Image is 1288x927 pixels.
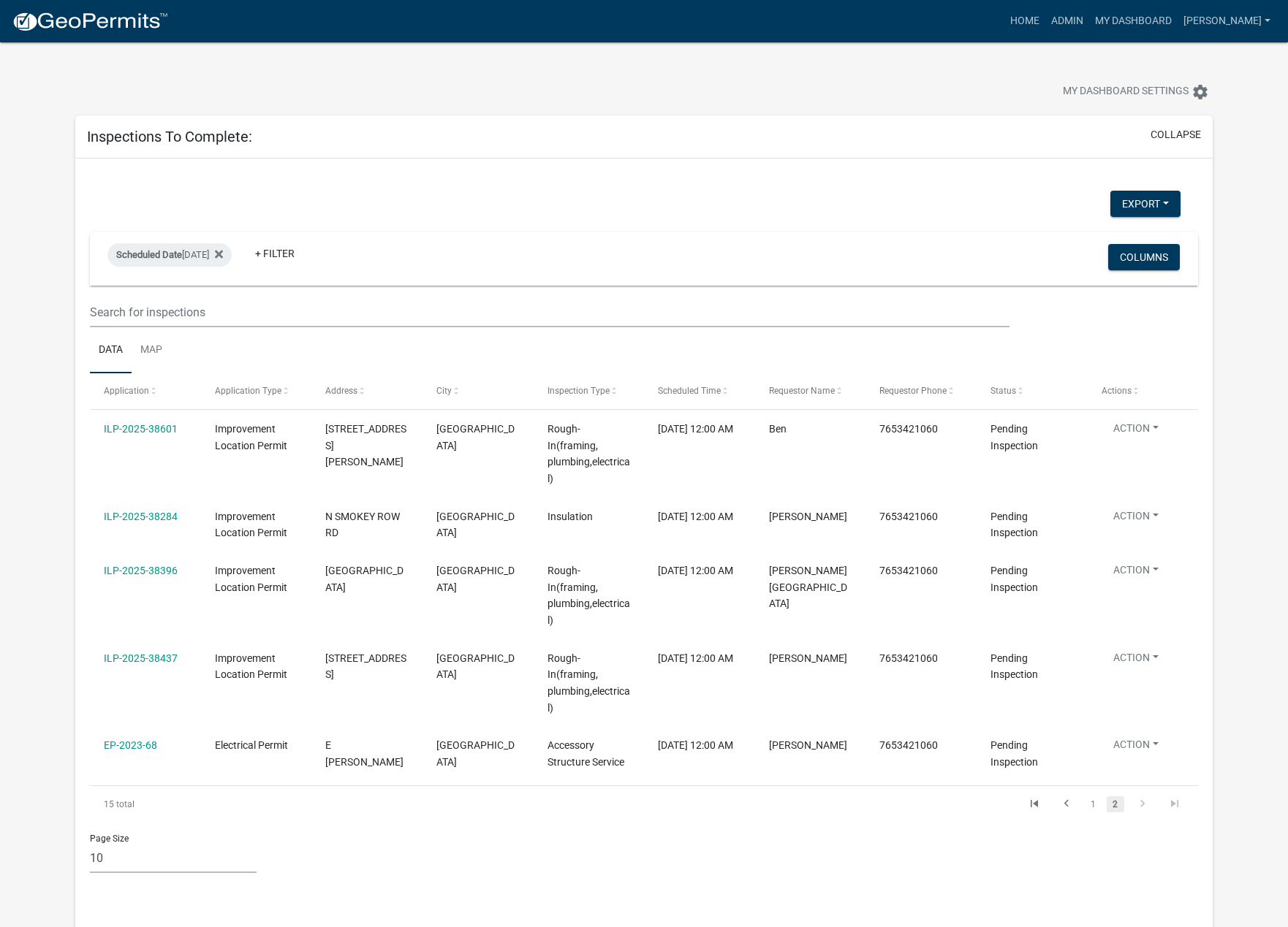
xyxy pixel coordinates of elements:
[104,423,178,435] a: ILP-2025-38601
[1108,244,1180,270] button: Columns
[533,373,644,408] datatable-header-cell: Inspection Type
[1178,7,1276,35] a: [PERSON_NAME]
[1110,191,1181,217] button: Export
[325,511,400,539] span: N SMOKEY ROW RD
[879,423,938,435] span: 7653421060
[1083,792,1105,817] li: page 1
[1102,562,1170,584] button: Action
[865,373,977,408] datatable-header-cell: Requestor Phone
[1102,508,1170,530] button: Action
[879,511,938,522] span: 7653421060
[107,243,232,267] div: [DATE]
[90,297,1009,327] input: Search for inspections
[215,423,287,451] span: Improvement Location Permit
[423,373,534,408] datatable-header-cell: City
[769,565,847,610] span: MORTON BUILDING
[548,386,610,396] span: Inspection Type
[658,386,721,396] span: Scheduled Time
[879,565,938,576] span: 7653421060
[436,511,515,539] span: MOORESVILLE
[201,373,312,408] datatable-header-cell: Application Type
[1102,737,1170,758] button: Action
[769,739,847,751] span: CLYDE SCOTT
[90,373,201,408] datatable-header-cell: Application
[215,652,287,681] span: Improvement Location Permit
[215,739,288,751] span: Electrical Permit
[1107,796,1124,812] a: 2
[325,423,406,468] span: 6143 N JENNIFER LYNN LN
[215,511,287,539] span: Improvement Location Permit
[1004,7,1045,35] a: Home
[548,739,624,768] span: Accessory Structure Service
[325,565,404,593] span: N GASBURG RD
[215,565,287,593] span: Improvement Location Permit
[116,249,182,260] span: Scheduled Date
[325,386,357,396] span: Address
[548,423,630,484] span: Rough-In(framing, plumbing,electrical)
[548,511,593,522] span: Insulation
[1129,796,1156,812] a: go to next page
[658,652,733,664] span: 10/10/2025, 12:00 AM
[1102,386,1132,396] span: Actions
[436,739,515,768] span: MOORESVILLE
[977,373,1088,408] datatable-header-cell: Status
[436,423,515,451] span: MOORESVILLE
[1063,83,1189,101] span: My Dashboard Settings
[548,565,630,626] span: Rough-In(framing, plumbing,electrical)
[325,652,406,681] span: 3045 N COUNTRY CLUB RD
[1192,83,1209,101] i: settings
[1051,77,1221,106] button: My Dashboard Settingssettings
[1105,792,1126,817] li: page 2
[769,423,787,435] span: Ben
[658,565,733,576] span: 10/10/2025, 12:00 AM
[90,786,309,823] div: 15 total
[436,386,452,396] span: City
[132,327,171,374] a: Map
[755,373,866,408] datatable-header-cell: Requestor Name
[215,386,281,396] span: Application Type
[1161,796,1189,812] a: go to last page
[1089,7,1178,35] a: My Dashboard
[1102,421,1170,442] button: Action
[658,423,733,435] span: 10/10/2025, 12:00 AM
[1085,796,1102,812] a: 1
[75,159,1213,915] div: collapse
[879,386,947,396] span: Requestor Phone
[311,373,423,408] datatable-header-cell: Address
[548,652,630,714] span: Rough-In(framing, plumbing,electrical)
[990,739,1038,768] span: Pending Inspection
[1045,7,1089,35] a: Admin
[658,739,733,751] span: 10/10/2025, 12:00 AM
[658,511,733,522] span: 10/10/2025, 12:00 AM
[436,652,515,681] span: MARTINSVILLE
[990,565,1038,593] span: Pending Inspection
[990,386,1016,396] span: Status
[1053,796,1080,812] a: go to previous page
[436,565,515,593] span: MOORESVILLE
[1102,650,1170,671] button: Action
[104,739,157,751] a: EP-2023-68
[1087,373,1198,408] datatable-header-cell: Actions
[990,652,1038,681] span: Pending Inspection
[104,652,178,664] a: ILP-2025-38437
[90,327,132,374] a: Data
[87,128,252,145] h5: Inspections To Complete:
[104,565,178,576] a: ILP-2025-38396
[325,739,404,768] span: E WATSON RD
[769,511,847,522] span: ANGELA
[104,386,149,396] span: Application
[879,739,938,751] span: 7653421060
[990,511,1038,539] span: Pending Inspection
[644,373,755,408] datatable-header-cell: Scheduled Time
[879,652,938,664] span: 7653421060
[1151,127,1201,142] button: collapse
[990,423,1038,451] span: Pending Inspection
[1020,796,1048,812] a: go to first page
[769,386,835,396] span: Requestor Name
[243,240,306,267] a: + Filter
[769,652,847,664] span: ELLIOTT
[104,511,178,522] a: ILP-2025-38284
